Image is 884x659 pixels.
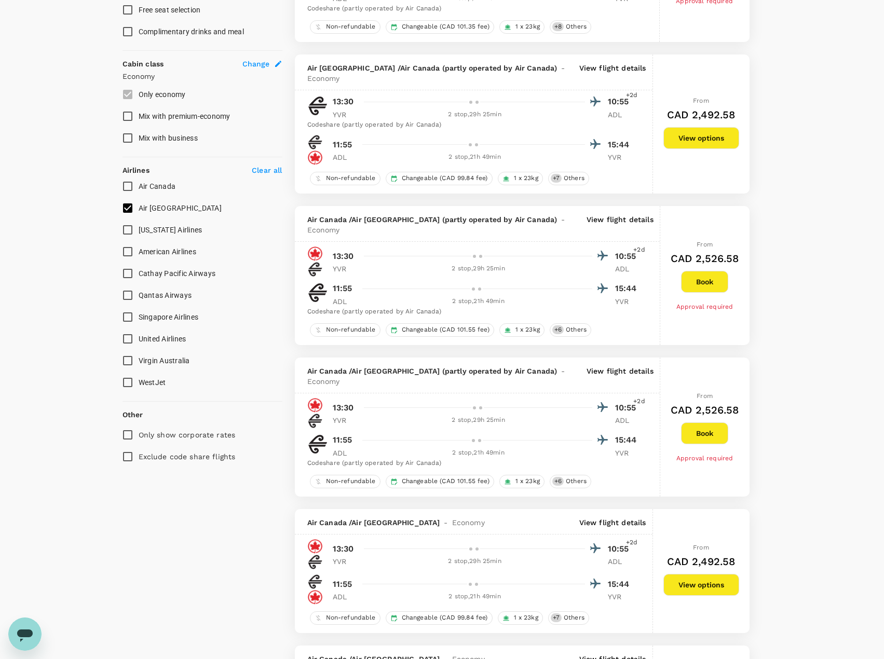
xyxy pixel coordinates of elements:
[307,539,323,554] img: AC
[307,246,323,262] img: AC
[139,6,201,14] span: Free seat selection
[550,475,591,488] div: +6Others
[676,303,733,310] span: Approval required
[386,172,493,185] div: Changeable (CAD 99.84 fee)
[386,611,493,625] div: Changeable (CAD 99.84 fee)
[365,109,585,120] div: 2 stop , 29h 25min
[693,97,709,104] span: From
[333,592,359,602] p: ADL
[333,415,359,425] p: YVR
[333,109,359,120] p: YVR
[307,95,328,116] img: NZ
[310,611,380,625] div: Non-refundable
[697,392,713,400] span: From
[548,172,589,185] div: +7Others
[333,296,359,307] p: ADL
[307,262,323,277] img: NZ
[333,543,354,555] p: 13:30
[365,296,592,307] div: 2 stop , 21h 49min
[615,296,641,307] p: YVR
[511,325,544,334] span: 1 x 23kg
[633,245,645,255] span: +2d
[551,613,562,622] span: + 7
[139,335,186,343] span: United Airlines
[333,139,352,151] p: 11:55
[386,323,494,337] div: Changeable (CAD 101.55 fee)
[398,174,492,183] span: Changeable (CAD 99.84 fee)
[307,73,340,84] span: Economy
[671,250,739,267] h6: CAD 2,526.58
[398,325,494,334] span: Changeable (CAD 101.55 fee)
[307,282,328,303] img: NZ
[608,578,634,591] p: 15:44
[307,589,323,605] img: AC
[615,264,641,274] p: ADL
[667,106,736,123] h6: CAD 2,492.58
[123,71,282,81] p: Economy
[333,250,354,263] p: 13:30
[365,448,592,458] div: 2 stop , 21h 49min
[557,63,569,73] span: -
[307,517,440,528] span: Air Canada / Air [GEOGRAPHIC_DATA]
[322,613,380,622] span: Non-refundable
[608,152,634,162] p: YVR
[322,22,380,31] span: Non-refundable
[322,174,380,183] span: Non-refundable
[587,366,654,387] p: View flight details
[626,90,637,101] span: +2d
[8,617,42,651] iframe: Button to launch messaging window
[552,325,564,334] span: + 6
[498,172,543,185] div: 1 x 23kg
[398,477,494,486] span: Changeable (CAD 101.55 fee)
[307,307,641,317] div: Codeshare (partly operated by Air Canada)
[562,477,591,486] span: Others
[499,475,545,488] div: 1 x 23kg
[139,451,236,462] p: Exclude code share flights
[139,112,230,120] span: Mix with premium-economy
[139,430,236,440] p: Only show corporate rates
[310,323,380,337] div: Non-refundable
[663,574,739,596] button: View options
[310,475,380,488] div: Non-refundable
[333,264,359,274] p: YVR
[307,63,557,73] span: Air [GEOGRAPHIC_DATA] / Air Canada (partly operated by Air Canada)
[681,271,728,293] button: Book
[452,517,485,528] span: Economy
[139,378,166,387] span: WestJet
[307,120,634,130] div: Codeshare (partly operated by Air Canada)
[123,60,164,68] strong: Cabin class
[579,63,646,84] p: View flight details
[510,174,542,183] span: 1 x 23kg
[139,313,199,321] span: Singapore Airlines
[550,323,591,337] div: +6Others
[307,214,557,225] span: Air Canada / Air [GEOGRAPHIC_DATA] (partly operated by Air Canada)
[440,517,452,528] span: -
[562,22,591,31] span: Others
[322,325,380,334] span: Non-refundable
[307,225,340,235] span: Economy
[633,396,645,407] span: +2d
[579,517,646,528] p: View flight details
[307,376,340,387] span: Economy
[398,613,492,622] span: Changeable (CAD 99.84 fee)
[307,397,323,413] img: AC
[307,458,641,469] div: Codeshare (partly operated by Air Canada)
[551,174,562,183] span: + 7
[123,166,149,174] strong: Airlines
[550,20,591,34] div: +8Others
[560,174,589,183] span: Others
[307,413,323,429] img: NZ
[333,434,352,446] p: 11:55
[307,4,641,14] div: Codeshare (partly operated by Air Canada)
[333,448,359,458] p: ADL
[681,422,728,444] button: Book
[139,248,196,256] span: American Airlines
[615,402,641,414] p: 10:55
[307,366,557,376] span: Air Canada / Air [GEOGRAPHIC_DATA] (partly operated by Air Canada)
[139,291,192,299] span: Qantas Airways
[322,477,380,486] span: Non-refundable
[615,448,641,458] p: YVR
[365,415,592,425] div: 2 stop , 29h 25min
[498,611,543,625] div: 1 x 23kg
[697,241,713,248] span: From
